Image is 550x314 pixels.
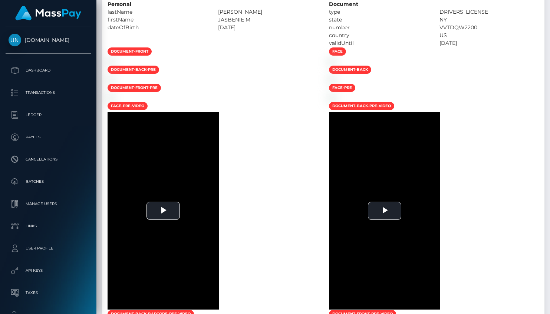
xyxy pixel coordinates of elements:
a: Dashboard [6,61,91,80]
p: Batches [9,176,88,187]
div: Video Player [108,112,219,310]
strong: Document [329,1,358,7]
span: face-pre-video [108,102,148,110]
a: User Profile [6,239,91,258]
p: Links [9,221,88,232]
a: Transactions [6,83,91,102]
div: Video Player [329,112,440,310]
div: NY [434,16,544,24]
strong: Personal [108,1,131,7]
a: Payees [6,128,91,146]
a: Cancellations [6,150,91,169]
span: document-back-pre [108,66,159,74]
p: Manage Users [9,198,88,209]
a: Manage Users [6,195,91,213]
img: Unlockt.me [9,34,21,46]
a: Taxes [6,284,91,302]
button: Play Video [368,202,401,220]
a: Batches [6,172,91,191]
p: Dashboard [9,65,88,76]
div: country [323,32,434,39]
p: Cancellations [9,154,88,165]
p: API Keys [9,265,88,276]
div: dateOfBirth [102,24,213,32]
p: Taxes [9,287,88,298]
img: ff3393c2-e4fe-4eaa-a703-6b22691879e5 [108,59,113,65]
img: fc4435d4-3b57-44b3-9bcb-f5fbc90bea64 [329,95,335,101]
span: document-back [329,66,371,74]
div: [DATE] [213,24,323,32]
div: [PERSON_NAME] [213,8,323,16]
img: 38c22bce-7e4c-4184-a652-790572483706 [108,77,113,83]
img: 8f8f67c9-0b79-4541-aef5-4fe05aab51b8 [108,95,113,101]
a: Ledger [6,106,91,124]
div: VVTDQW2200 [434,24,544,32]
div: [DATE] [434,39,544,47]
a: API Keys [6,261,91,280]
span: [DOMAIN_NAME] [6,37,91,43]
div: DRIVERS_LICENSE [434,8,544,16]
p: Transactions [9,87,88,98]
div: US [434,32,544,39]
p: User Profile [9,243,88,254]
div: number [323,24,434,32]
div: state [323,16,434,24]
div: lastName [102,8,213,16]
img: 196bbc35-7f6d-42c6-bf45-a65a16349a58 [329,59,335,65]
span: face-pre [329,84,355,92]
p: Ledger [9,109,88,120]
span: document-front [108,47,152,56]
button: Play Video [146,202,180,220]
img: 62c8d99e-53e3-484e-8655-226d3643fea2 [329,77,335,83]
div: type [323,8,434,16]
span: face [329,47,346,56]
div: JASBENIE M [213,16,323,24]
p: Payees [9,132,88,143]
div: validUntil [323,39,434,47]
span: document-front-pre [108,84,161,92]
div: firstName [102,16,213,24]
span: document-back-pre-video [329,102,394,110]
a: Links [6,217,91,235]
img: MassPay Logo [15,6,81,20]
